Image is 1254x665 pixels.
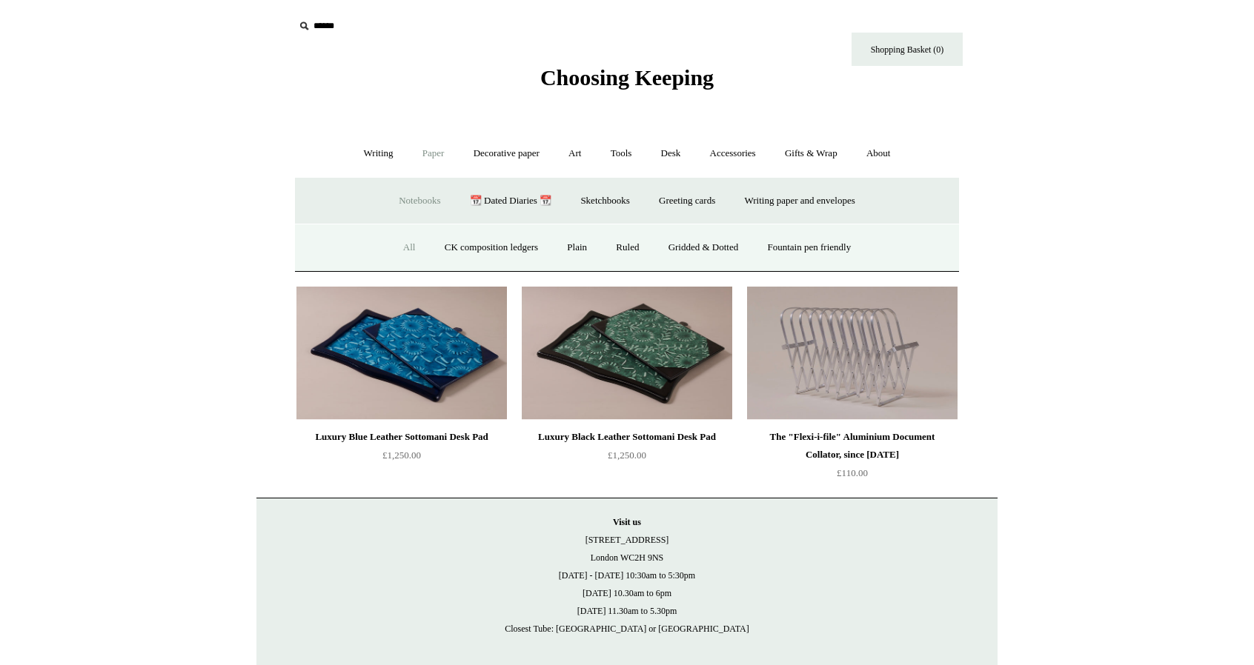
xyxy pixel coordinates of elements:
a: Sketchbooks [567,181,643,221]
a: Luxury Blue Leather Sottomani Desk Pad £1,250.00 [296,428,507,489]
a: Fountain pen friendly [754,228,865,267]
a: Writing [351,134,407,173]
a: Writing paper and envelopes [731,181,869,221]
a: Plain [554,228,600,267]
span: £110.00 [837,467,868,478]
a: Gridded & Dotted [655,228,752,267]
a: About [853,134,904,173]
a: Accessories [697,134,769,173]
a: Desk [648,134,694,173]
a: The "Flexi-i-file" Aluminium Document Collator, since [DATE] £110.00 [747,428,958,489]
div: The "Flexi-i-file" Aluminium Document Collator, since [DATE] [751,428,954,464]
a: Choosing Keeping [540,77,714,87]
a: Luxury Black Leather Sottomani Desk Pad Luxury Black Leather Sottomani Desk Pad [522,287,732,420]
a: Gifts & Wrap [772,134,851,173]
strong: Visit us [613,517,641,527]
a: Tools [597,134,646,173]
a: Shopping Basket (0) [852,33,963,66]
p: [STREET_ADDRESS] London WC2H 9NS [DATE] - [DATE] 10:30am to 5:30pm [DATE] 10.30am to 6pm [DATE] 1... [271,513,983,638]
a: 📆 Dated Diaries 📆 [457,181,565,221]
a: Notebooks [385,181,454,221]
a: Art [555,134,594,173]
span: Choosing Keeping [540,65,714,90]
span: £1,250.00 [608,450,646,461]
div: Luxury Black Leather Sottomani Desk Pad [525,428,729,446]
a: Luxury Black Leather Sottomani Desk Pad £1,250.00 [522,428,732,489]
img: Luxury Blue Leather Sottomani Desk Pad [296,287,507,420]
img: The "Flexi-i-file" Aluminium Document Collator, since 1941 [747,287,958,420]
a: CK composition ledgers [431,228,551,267]
a: The "Flexi-i-file" Aluminium Document Collator, since 1941 The "Flexi-i-file" Aluminium Document ... [747,287,958,420]
a: Ruled [603,228,652,267]
span: £1,250.00 [382,450,421,461]
div: Luxury Blue Leather Sottomani Desk Pad [300,428,503,446]
a: Luxury Blue Leather Sottomani Desk Pad Luxury Blue Leather Sottomani Desk Pad [296,287,507,420]
a: All [390,228,429,267]
img: Luxury Black Leather Sottomani Desk Pad [522,287,732,420]
a: Decorative paper [460,134,553,173]
a: Greeting cards [646,181,729,221]
a: Paper [409,134,458,173]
